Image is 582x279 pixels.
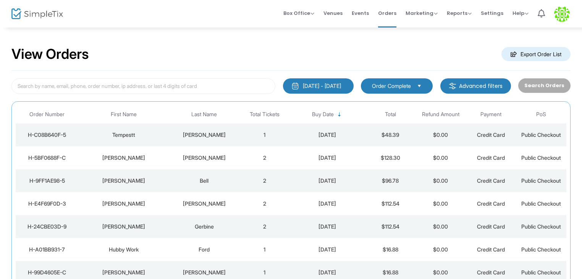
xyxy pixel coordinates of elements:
[18,246,77,253] div: H-A01BB931-7
[352,3,369,23] span: Events
[18,223,77,230] div: H-24CBE03D-9
[191,111,217,118] span: Last Name
[521,223,561,230] span: Public Checkout
[171,200,238,208] div: Nelson
[81,154,167,162] div: Lance
[415,105,466,123] th: Refund Amount
[365,105,415,123] th: Total
[449,82,456,90] img: filter
[312,111,334,118] span: Buy Date
[29,111,65,118] span: Order Number
[415,192,466,215] td: $0.00
[365,146,415,169] td: $128.30
[414,82,425,90] button: Select
[365,123,415,146] td: $48.39
[323,3,343,23] span: Venues
[521,269,561,276] span: Public Checkout
[336,112,343,118] span: Sortable
[239,146,290,169] td: 2
[477,223,505,230] span: Credit Card
[292,177,364,185] div: 9/12/2025
[501,47,571,61] m-button: Export Order List
[480,111,501,118] span: Payment
[18,177,77,185] div: H-9FF1AE98-5
[18,269,77,276] div: H-99D4605E-C
[521,131,561,138] span: Public Checkout
[239,169,290,192] td: 2
[365,169,415,192] td: $96.78
[536,111,546,118] span: PoS
[18,154,77,162] div: H-5BF0688F-C
[477,246,505,253] span: Credit Card
[171,223,238,230] div: Gerbine
[171,131,238,139] div: Melancon
[521,246,561,253] span: Public Checkout
[481,3,503,23] span: Settings
[378,3,396,23] span: Orders
[11,78,275,94] input: Search by name, email, phone, order number, ip address, or last 4 digits of card
[521,154,561,161] span: Public Checkout
[365,238,415,261] td: $16.88
[303,82,341,90] div: [DATE] - [DATE]
[171,177,238,185] div: Bell
[18,200,77,208] div: H-E4F69F0D-3
[415,215,466,238] td: $0.00
[415,123,466,146] td: $0.00
[111,111,137,118] span: First Name
[477,177,505,184] span: Credit Card
[292,200,364,208] div: 9/12/2025
[283,78,354,94] button: [DATE] - [DATE]
[239,123,290,146] td: 1
[512,10,529,17] span: Help
[477,154,505,161] span: Credit Card
[81,269,167,276] div: Lora
[81,223,167,230] div: Tony
[477,131,505,138] span: Credit Card
[406,10,438,17] span: Marketing
[440,78,511,94] m-button: Advanced filters
[415,238,466,261] td: $0.00
[239,192,290,215] td: 2
[81,246,167,253] div: Hubby Work
[415,169,466,192] td: $0.00
[239,105,290,123] th: Total Tickets
[292,131,364,139] div: 9/13/2025
[415,146,466,169] td: $0.00
[521,200,561,207] span: Public Checkout
[283,10,314,17] span: Box Office
[11,46,89,63] h2: View Orders
[292,246,364,253] div: 9/11/2025
[292,223,364,230] div: 9/11/2025
[292,154,364,162] div: 9/12/2025
[239,238,290,261] td: 1
[477,200,505,207] span: Credit Card
[81,131,167,139] div: Tempestt
[81,177,167,185] div: Felicia
[447,10,472,17] span: Reports
[171,269,238,276] div: Stewart
[292,269,364,276] div: 9/11/2025
[171,154,238,162] div: Boyd
[477,269,505,276] span: Credit Card
[18,131,77,139] div: H-C08B640F-5
[171,246,238,253] div: Ford
[365,215,415,238] td: $112.54
[521,177,561,184] span: Public Checkout
[239,215,290,238] td: 2
[372,82,411,90] span: Order Complete
[365,192,415,215] td: $112.54
[291,82,299,90] img: monthly
[81,200,167,208] div: Jeremy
